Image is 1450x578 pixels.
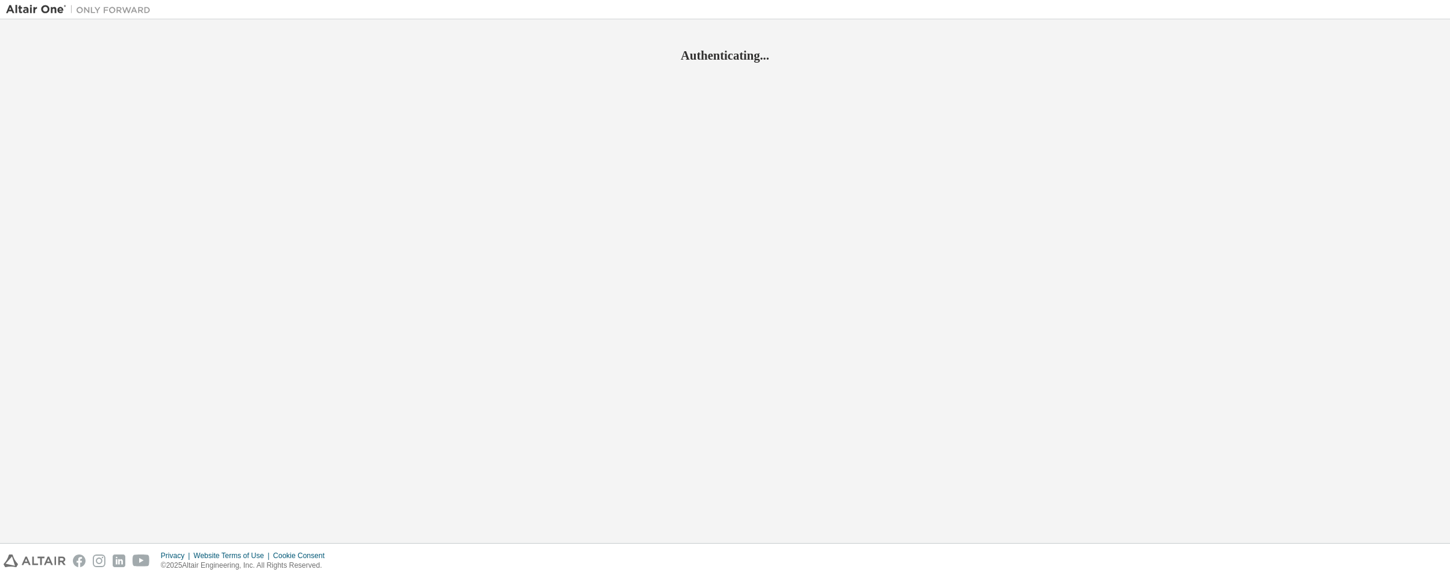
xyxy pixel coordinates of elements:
h2: Authenticating... [6,48,1444,63]
img: altair_logo.svg [4,554,66,567]
div: Cookie Consent [273,551,331,561]
img: facebook.svg [73,554,86,567]
div: Website Terms of Use [193,551,273,561]
div: Privacy [161,551,193,561]
img: Altair One [6,4,157,16]
img: instagram.svg [93,554,105,567]
img: linkedin.svg [113,554,125,567]
img: youtube.svg [133,554,150,567]
p: © 2025 Altair Engineering, Inc. All Rights Reserved. [161,561,332,571]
